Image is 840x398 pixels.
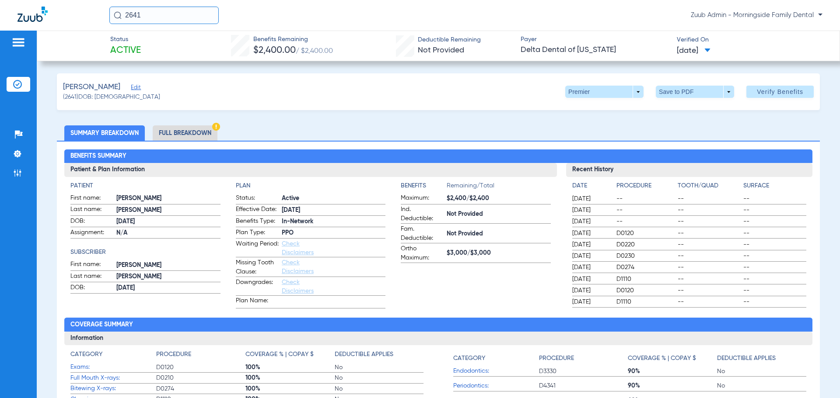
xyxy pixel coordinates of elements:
[70,194,113,204] span: First name:
[335,374,424,382] span: No
[70,205,113,215] span: Last name:
[678,181,740,194] app-breakdown-title: Tooth/Quad
[236,278,279,295] span: Downgrades:
[70,283,113,294] span: DOB:
[11,37,25,48] img: hamburger-icon
[282,241,314,256] a: Check Disclaimers
[453,350,539,366] app-breakdown-title: Category
[401,205,444,223] span: Ind. Deductible:
[743,194,806,203] span: --
[743,217,806,226] span: --
[572,275,609,284] span: [DATE]
[401,181,447,194] app-breakdown-title: Benefits
[236,239,279,257] span: Waiting Period:
[70,350,156,362] app-breakdown-title: Category
[743,181,806,190] h4: Surface
[335,350,393,359] h4: Deductible Applies
[743,298,806,306] span: --
[64,125,145,141] li: Summary Breakdown
[156,374,245,382] span: D0210
[616,181,675,190] h4: Procedure
[656,86,734,98] button: Save to PDF
[521,35,669,44] span: Payer
[677,35,826,45] span: Verified On
[616,298,675,306] span: D1110
[109,7,219,24] input: Search for patients
[114,11,122,19] img: Search Icon
[539,350,628,366] app-breakdown-title: Procedure
[236,181,385,190] h4: Plan
[116,284,220,293] span: [DATE]
[245,350,314,359] h4: Coverage % | Copay $
[116,272,220,281] span: [PERSON_NAME]
[236,228,279,239] span: Plan Type:
[70,181,220,190] h4: Patient
[743,286,806,295] span: --
[401,194,444,204] span: Maximum:
[335,350,424,362] app-breakdown-title: Deductible Applies
[447,210,550,219] span: Not Provided
[678,181,740,190] h4: Tooth/Quad
[743,181,806,194] app-breakdown-title: Surface
[153,125,217,141] li: Full Breakdown
[418,46,464,54] span: Not Provided
[63,82,120,93] span: [PERSON_NAME]
[743,206,806,215] span: --
[70,350,102,359] h4: Category
[253,46,296,55] span: $2,400.00
[447,194,550,203] span: $2,400/$2,400
[236,205,279,215] span: Effective Date:
[64,318,812,332] h2: Coverage Summary
[616,240,675,249] span: D0220
[245,363,335,372] span: 100%
[282,260,314,274] a: Check Disclaimers
[678,286,740,295] span: --
[156,350,191,359] h4: Procedure
[717,354,776,363] h4: Deductible Applies
[616,252,675,260] span: D0230
[572,298,609,306] span: [DATE]
[253,35,333,44] span: Benefits Remaining
[743,263,806,272] span: --
[156,363,245,372] span: D0120
[572,181,609,190] h4: Date
[616,263,675,272] span: D0274
[335,363,424,372] span: No
[282,279,314,294] a: Check Disclaimers
[116,228,220,238] span: N/A
[447,229,550,239] span: Not Provided
[212,123,220,131] img: Hazard
[757,88,803,95] span: Verify Benefits
[116,217,220,226] span: [DATE]
[453,367,539,376] span: Endodontics:
[565,86,644,98] button: Premier
[116,194,220,203] span: [PERSON_NAME]
[628,350,717,366] app-breakdown-title: Coverage % | Copay $
[572,206,609,215] span: [DATE]
[743,240,806,249] span: --
[539,381,628,390] span: D4341
[616,181,675,194] app-breakdown-title: Procedure
[616,194,675,203] span: --
[70,248,220,257] h4: Subscriber
[64,163,556,177] h3: Patient & Plan Information
[245,374,335,382] span: 100%
[110,35,141,44] span: Status
[678,263,740,272] span: --
[401,225,444,243] span: Fam. Deductible:
[746,86,814,98] button: Verify Benefits
[717,367,806,376] span: No
[572,240,609,249] span: [DATE]
[236,296,279,308] span: Plan Name:
[572,194,609,203] span: [DATE]
[572,263,609,272] span: [DATE]
[236,258,279,277] span: Missing Tooth Clause:
[628,381,717,390] span: 90%
[70,384,156,393] span: Bitewing X-rays:
[70,363,156,372] span: Exams:
[70,272,113,282] span: Last name:
[616,206,675,215] span: --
